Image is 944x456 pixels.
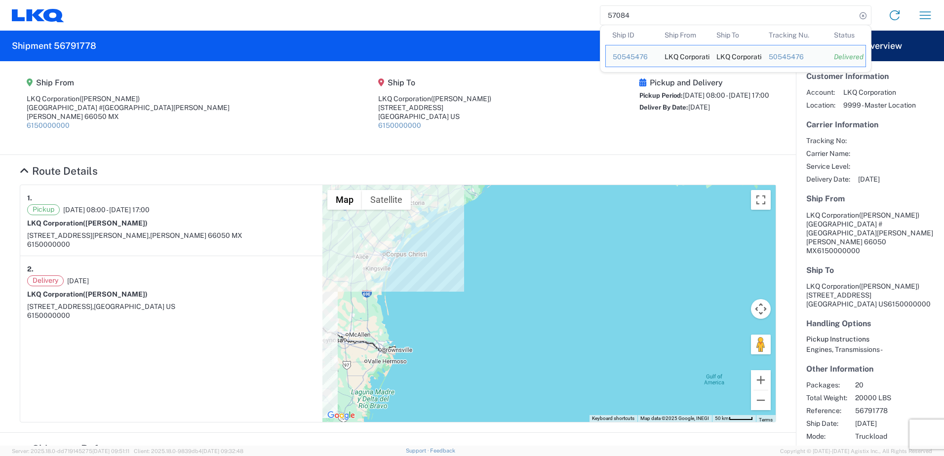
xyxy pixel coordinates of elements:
[855,380,940,389] span: 20
[843,101,916,110] span: 9999 - Master Location
[806,432,847,441] span: Mode:
[834,52,859,61] div: Delivered
[716,45,755,67] div: LKQ Corporation
[806,345,934,354] div: Engines, Transmissions -
[769,52,820,61] div: 50545476
[806,88,835,97] span: Account:
[712,415,756,422] button: Map Scale: 50 km per 45 pixels
[817,247,860,255] span: 6150000000
[665,45,703,67] div: LKQ Corporation
[658,25,710,45] th: Ship From
[859,282,919,290] span: ([PERSON_NAME])
[751,299,771,319] button: Map camera controls
[888,300,931,308] span: 6150000000
[362,190,411,210] button: Show satellite imagery
[20,443,136,455] a: Hide Details
[806,120,934,129] h5: Carrier Information
[806,406,847,415] span: Reference:
[709,25,762,45] th: Ship To
[202,448,243,454] span: [DATE] 09:32:48
[858,175,880,184] span: [DATE]
[27,231,150,239] span: [STREET_ADDRESS][PERSON_NAME],
[806,364,934,374] h5: Other Information
[27,112,230,121] div: [PERSON_NAME] 66050 MX
[79,95,140,103] span: ([PERSON_NAME])
[806,136,850,145] span: Tracking No:
[855,432,940,441] span: Truckload
[806,101,835,110] span: Location:
[806,419,847,428] span: Ship Date:
[325,409,357,422] a: Open this area in Google Maps (opens a new window)
[12,40,96,52] h2: Shipment 56791778
[27,219,148,227] strong: LKQ Corporation
[806,335,934,343] h6: Pickup Instructions
[378,121,421,129] a: 6150000000
[855,445,940,454] span: Agistix Truckload Services
[20,165,98,177] a: Hide Details
[378,78,491,87] h5: Ship To
[27,103,230,112] div: [GEOGRAPHIC_DATA] #[GEOGRAPHIC_DATA][PERSON_NAME]
[780,447,932,456] span: Copyright © [DATE]-[DATE] Agistix Inc., All Rights Reserved
[639,104,688,111] span: Deliver By Date:
[859,211,919,219] span: ([PERSON_NAME])
[855,419,940,428] span: [DATE]
[759,417,773,422] a: Terms
[592,415,634,422] button: Keyboard shortcuts
[431,95,491,103] span: ([PERSON_NAME])
[134,448,243,454] span: Client: 2025.18.0-9839db4
[94,303,175,310] span: [GEOGRAPHIC_DATA] US
[83,219,148,227] span: ([PERSON_NAME])
[12,448,129,454] span: Server: 2025.18.0-dd719145275
[378,103,491,112] div: [STREET_ADDRESS]
[751,370,771,390] button: Zoom in
[806,72,934,81] h5: Customer Information
[27,94,230,103] div: LKQ Corporation
[806,319,934,328] h5: Handling Options
[855,406,940,415] span: 56791778
[855,393,940,402] span: 20000 LBS
[150,231,242,239] span: [PERSON_NAME] 66050 MX
[27,240,315,249] div: 6150000000
[806,211,934,255] address: [PERSON_NAME] 66050 MX
[613,52,651,61] div: 50545476
[806,445,847,454] span: Creator:
[327,190,362,210] button: Show street map
[27,275,64,286] span: Delivery
[806,162,850,171] span: Service Level:
[92,448,129,454] span: [DATE] 09:51:11
[378,94,491,103] div: LKQ Corporation
[605,25,658,45] th: Ship ID
[827,25,866,45] th: Status
[67,276,89,285] span: [DATE]
[806,282,934,308] address: [GEOGRAPHIC_DATA] US
[27,263,34,275] strong: 2.
[27,192,32,204] strong: 1.
[715,416,729,421] span: 50 km
[843,88,916,97] span: LKQ Corporation
[806,266,934,275] h5: Ship To
[683,91,769,99] span: [DATE] 08:00 - [DATE] 17:00
[27,121,70,129] a: 6150000000
[751,335,771,354] button: Drag Pegman onto the map to open Street View
[325,409,357,422] img: Google
[806,282,919,299] span: LKQ Corporation [STREET_ADDRESS]
[806,211,859,219] span: LKQ Corporation
[751,190,771,210] button: Toggle fullscreen view
[27,204,60,215] span: Pickup
[806,220,933,237] span: [GEOGRAPHIC_DATA] #[GEOGRAPHIC_DATA][PERSON_NAME]
[27,303,94,310] span: [STREET_ADDRESS],
[639,78,769,87] h5: Pickup and Delivery
[762,25,827,45] th: Tracking Nu.
[605,25,871,72] table: Search Results
[688,103,710,111] span: [DATE]
[430,448,455,454] a: Feedback
[806,149,850,158] span: Carrier Name:
[806,175,850,184] span: Delivery Date:
[806,380,847,389] span: Packages:
[27,78,230,87] h5: Ship From
[27,290,148,298] strong: LKQ Corporation
[806,194,934,203] h5: Ship From
[27,311,315,320] div: 6150000000
[806,393,847,402] span: Total Weight:
[406,448,431,454] a: Support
